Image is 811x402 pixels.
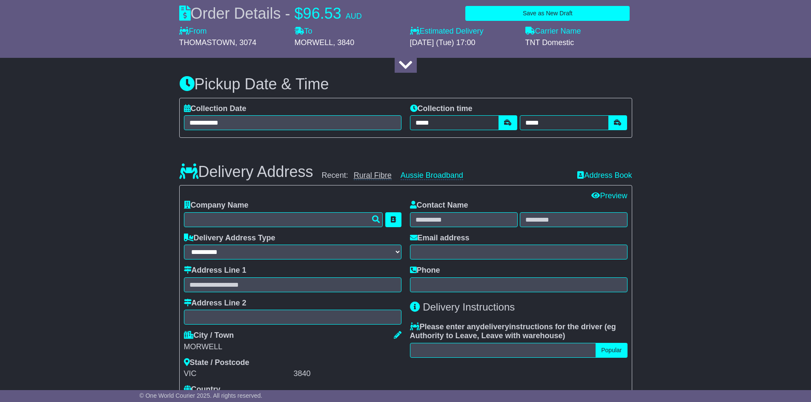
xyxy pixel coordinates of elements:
div: 3840 [294,369,401,379]
label: Company Name [184,201,249,210]
label: To [295,27,312,36]
span: , 3840 [333,38,354,47]
h3: Pickup Date & Time [179,76,632,93]
div: MORWELL [184,342,401,352]
label: Phone [410,266,440,275]
div: Order Details - [179,4,362,23]
h3: Delivery Address [179,163,313,180]
label: Delivery Address Type [184,234,275,243]
label: Estimated Delivery [410,27,517,36]
span: © One World Courier 2025. All rights reserved. [140,392,263,399]
label: Please enter any instructions for the driver ( ) [410,322,628,341]
span: MORWELL [295,38,333,47]
label: Carrier Name [525,27,581,36]
a: Rural Fibre [354,171,392,180]
label: Email address [410,234,470,243]
div: TNT Domestic [525,38,632,48]
label: City / Town [184,331,234,340]
div: VIC [184,369,292,379]
span: delivery [480,322,509,331]
label: Contact Name [410,201,468,210]
span: , 3074 [235,38,256,47]
label: Collection Date [184,104,246,114]
span: AUD [346,12,362,20]
span: 96.53 [303,5,341,22]
a: Preview [591,191,627,200]
label: State / Postcode [184,358,249,368]
label: Address Line 2 [184,299,246,308]
div: [DATE] (Tue) 17:00 [410,38,517,48]
label: From [179,27,207,36]
div: Recent: [322,171,569,180]
span: eg Authority to Leave, Leave with warehouse [410,322,616,340]
button: Popular [596,343,627,358]
label: Collection time [410,104,473,114]
label: Address Line 1 [184,266,246,275]
button: Save as New Draft [465,6,630,21]
label: Country [184,385,221,394]
span: THOMASTOWN [179,38,235,47]
a: Aussie Broadband [401,171,463,180]
a: Address Book [577,171,632,180]
span: Delivery Instructions [423,301,515,313]
span: $ [295,5,303,22]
